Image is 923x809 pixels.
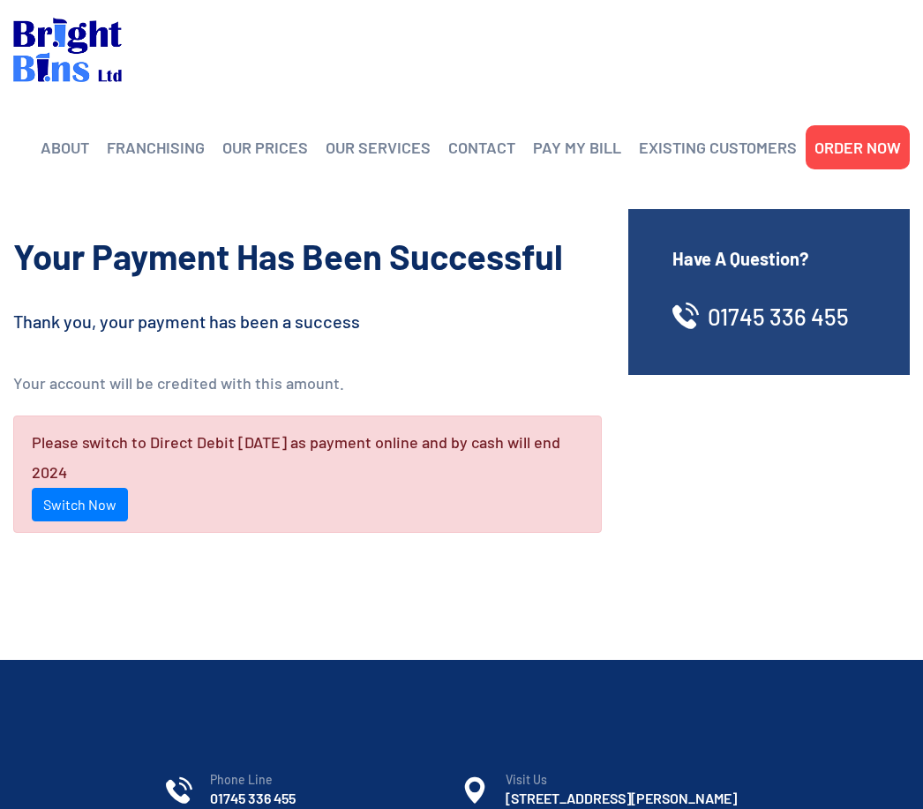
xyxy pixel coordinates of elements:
[13,416,602,532] p: Please switch to Direct Debit [DATE] as payment online and by cash will end 2024
[448,134,515,161] a: CONTACT
[32,488,128,521] a: Switch Now
[13,309,602,333] h4: Thank you, your payment has been a success
[506,771,757,789] span: Visit Us
[506,789,757,808] h6: [STREET_ADDRESS][PERSON_NAME]
[639,134,797,161] a: EXISTING CUSTOMERS
[41,134,89,161] a: ABOUT
[533,134,621,161] a: PAY MY BILL
[708,303,849,330] a: 01745 336 455
[210,771,461,789] span: Phone Line
[13,368,602,398] p: Your account will be credited with this amount.
[107,134,205,161] a: FRANCHISING
[814,134,901,161] a: ORDER NOW
[222,134,308,161] a: OUR PRICES
[326,134,431,161] a: OUR SERVICES
[210,789,296,808] a: 01745 336 455
[13,234,602,278] h2: Your Payment Has Been Successful
[672,246,866,271] h4: Have A Question?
